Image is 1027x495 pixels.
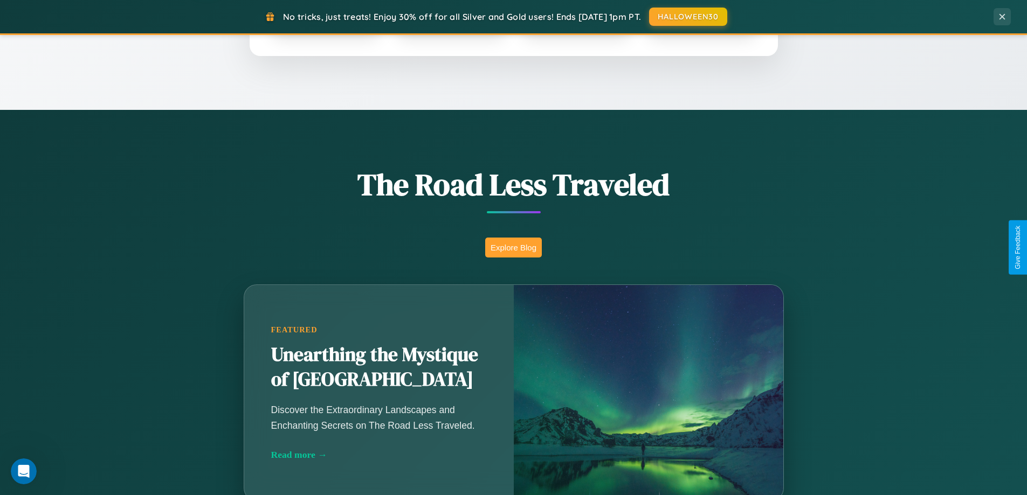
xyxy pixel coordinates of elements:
button: Explore Blog [485,238,542,257]
h1: The Road Less Traveled [190,164,837,205]
p: Discover the Extraordinary Landscapes and Enchanting Secrets on The Road Less Traveled. [271,402,487,433]
div: Featured [271,325,487,334]
h2: Unearthing the Mystique of [GEOGRAPHIC_DATA] [271,343,487,392]
div: Read more → [271,449,487,461]
iframe: Intercom live chat [11,458,37,484]
button: HALLOWEEN30 [649,8,727,26]
span: No tricks, just treats! Enjoy 30% off for all Silver and Gold users! Ends [DATE] 1pm PT. [283,11,641,22]
div: Give Feedback [1014,226,1022,269]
